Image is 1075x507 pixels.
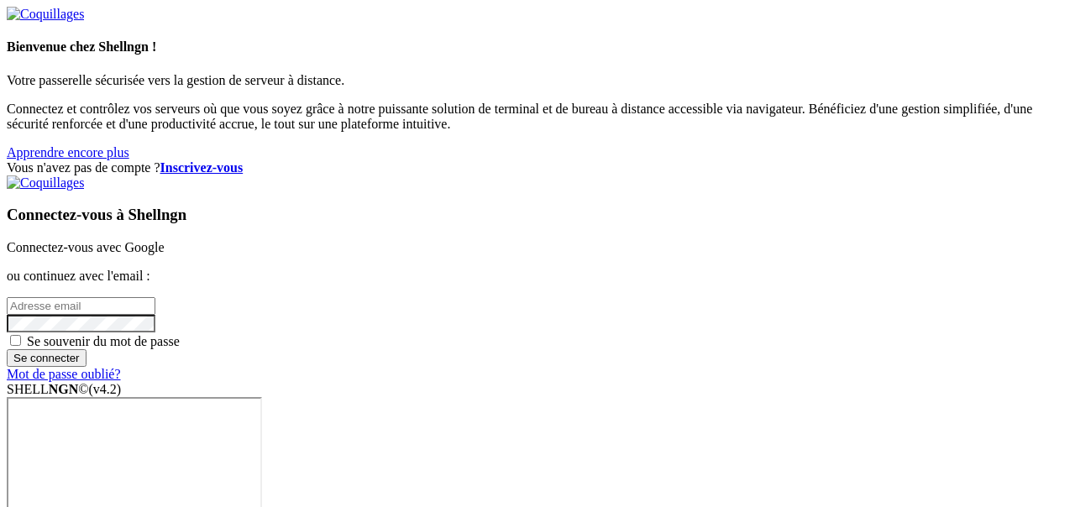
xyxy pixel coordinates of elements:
[7,145,129,159] a: Apprendre encore plus
[7,240,164,254] font: Connectez-vous avec Google
[27,334,180,348] font: Se souvenir du mot de passe
[7,349,87,367] input: Se connecter
[7,102,1032,131] font: Connectez et contrôlez vos serveurs où que vous soyez grâce à notre puissante solution de termina...
[7,73,344,87] font: Votre passerelle sécurisée vers la gestion de serveur à distance.
[160,160,244,175] a: Inscrivez-vous
[117,382,121,396] font: )
[78,382,88,396] font: ©
[7,175,84,191] img: Coquillages
[7,367,121,381] a: Mot de passe oublié?
[7,297,155,315] input: Adresse email
[7,269,150,283] font: ou continuez avec l'email :
[10,335,21,346] input: Se souvenir du mot de passe
[7,206,186,223] font: Connectez-vous à Shellngn
[7,382,49,396] font: SHELL
[100,382,117,396] font: 4.2
[89,382,100,396] font: (v
[7,160,160,175] font: Vous n'avez pas de compte ?
[7,7,84,22] img: Coquillages
[49,382,79,396] font: NGN
[7,39,156,54] font: Bienvenue chez Shellngn !
[89,382,122,396] span: 4.2.0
